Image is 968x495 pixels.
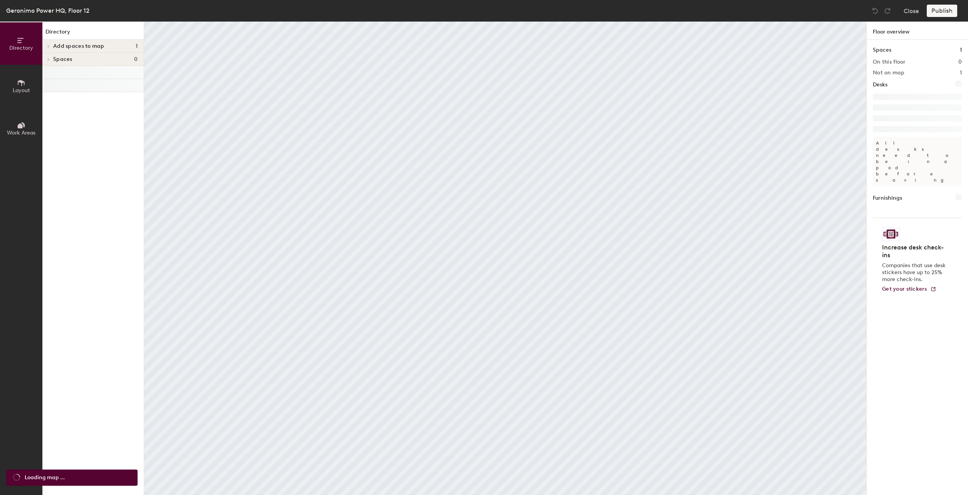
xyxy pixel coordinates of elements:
[9,45,33,51] span: Directory
[53,43,104,49] span: Add spaces to map
[873,81,887,89] h1: Desks
[884,7,891,15] img: Redo
[882,262,948,283] p: Companies that use desk stickers have up to 25% more check-ins.
[25,473,65,482] span: Loading map ...
[882,227,900,241] img: Sticker logo
[873,46,891,54] h1: Spaces
[144,22,866,495] canvas: Map
[136,43,138,49] span: 1
[960,70,962,76] h2: 1
[873,194,902,202] h1: Furnishings
[42,28,144,40] h1: Directory
[960,46,962,54] h1: 1
[873,70,904,76] h2: Not on map
[13,87,30,94] span: Layout
[134,56,138,62] span: 0
[958,59,962,65] h2: 0
[6,6,89,15] div: Geronimo Power HQ, Floor 12
[904,5,919,17] button: Close
[867,22,968,40] h1: Floor overview
[882,244,948,259] h4: Increase desk check-ins
[871,7,879,15] img: Undo
[873,59,906,65] h2: On this floor
[7,130,35,136] span: Work Areas
[882,286,927,292] span: Get your stickers
[882,286,936,293] a: Get your stickers
[53,56,72,62] span: Spaces
[873,137,962,186] p: All desks need to be in a pod before saving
